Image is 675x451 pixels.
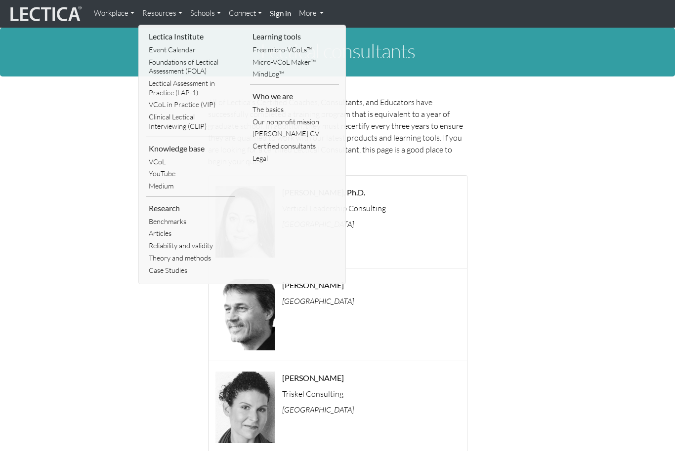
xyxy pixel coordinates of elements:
a: More [295,4,328,23]
a: Reliability and validity [146,240,235,252]
strong: [PERSON_NAME] [282,280,344,290]
img: Bridget Blackford [215,372,275,443]
a: Clinical Lectical Interviewing (CLIP) [146,111,235,132]
a: Event Calendar [146,44,235,56]
p: Triskel Consulting [282,390,467,398]
a: YouTube [146,168,235,180]
a: Resources [138,4,186,23]
a: The basics [250,104,339,116]
a: Theory and methods [146,252,235,264]
p: Vertical Leadership Consulting [282,204,467,212]
strong: Sign in [270,9,291,18]
img: lecticalive [8,4,82,23]
img: Kristian Merkoll [215,279,275,350]
a: Legal [250,152,339,165]
a: Free micro-VCoLs™ [250,44,339,56]
a: Workplace [90,4,138,23]
a: Sign in [266,4,295,24]
i: [GEOGRAPHIC_DATA] [282,296,354,306]
a: VCoL in Practice (VIP) [146,99,235,111]
i: [GEOGRAPHIC_DATA] [282,405,354,414]
a: Lectical Assessment in Practice (LAP-1) [146,77,235,99]
a: Connect [225,4,266,23]
a: MindLog™ [250,68,339,80]
a: [PERSON_NAME] CV [250,128,339,140]
li: Who we are [250,89,339,104]
li: Research [146,201,235,216]
a: Articles [146,227,235,240]
a: Foundations of Lectical Assessment (FOLA) [146,56,235,77]
strong: [PERSON_NAME] [282,373,344,382]
h1: Lectical consultants [63,40,612,62]
li: Knowledge base [146,141,235,156]
li: Lectica Institute [146,29,235,44]
a: Benchmarks [146,216,235,228]
a: Medium [146,180,235,192]
a: Certified consultants [250,140,339,152]
a: Schools [186,4,225,23]
a: Case Studies [146,264,235,277]
a: VCoL [146,156,235,168]
a: Micro-VCoL Maker™ [250,56,339,69]
li: Learning tools [250,29,339,44]
i: [GEOGRAPHIC_DATA] [282,219,354,229]
a: Our nonprofit mission [250,116,339,128]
